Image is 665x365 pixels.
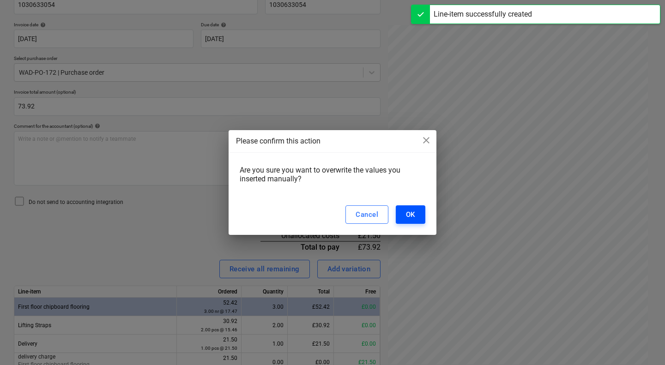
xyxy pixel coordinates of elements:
div: Please confirm this action [236,136,429,147]
div: close [421,135,432,149]
div: OK [406,209,415,221]
button: OK [396,205,425,224]
iframe: Chat Widget [619,321,665,365]
button: Cancel [345,205,388,224]
div: Line-item successfully created [434,9,532,20]
div: Are you sure you want to overwrite the values you inserted manually? [240,166,425,191]
span: close [421,135,432,146]
div: Cancel [356,209,378,221]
